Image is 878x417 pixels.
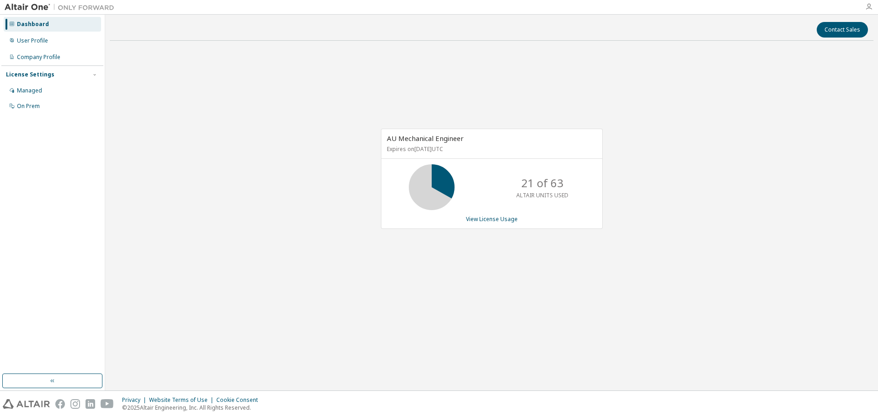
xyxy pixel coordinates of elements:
img: youtube.svg [101,399,114,409]
p: Expires on [DATE] UTC [387,145,594,153]
span: AU Mechanical Engineer [387,134,464,143]
p: 21 of 63 [521,175,563,191]
img: facebook.svg [55,399,65,409]
div: Dashboard [17,21,49,28]
div: Privacy [122,396,149,404]
p: ALTAIR UNITS USED [516,191,568,199]
div: On Prem [17,103,40,110]
div: Company Profile [17,54,60,61]
img: Altair One [5,3,119,12]
a: View License Usage [466,215,518,223]
img: linkedin.svg [86,399,95,409]
div: Managed [17,87,42,94]
div: User Profile [17,37,48,44]
button: Contact Sales [817,22,868,38]
div: License Settings [6,71,54,78]
div: Website Terms of Use [149,396,216,404]
div: Cookie Consent [216,396,263,404]
img: altair_logo.svg [3,399,50,409]
p: © 2025 Altair Engineering, Inc. All Rights Reserved. [122,404,263,412]
img: instagram.svg [70,399,80,409]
